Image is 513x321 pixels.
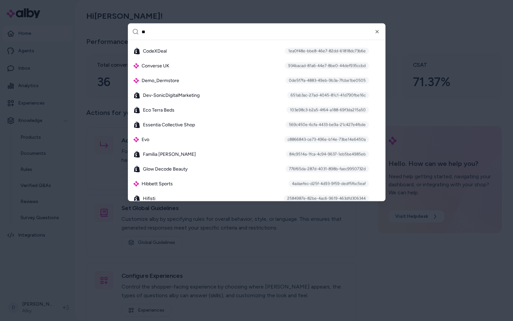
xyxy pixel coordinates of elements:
span: Converse UK [142,63,169,69]
img: alby Logo [134,78,139,83]
span: Evo [142,136,149,143]
div: 4adaefec-d25f-4d93-9f59-dedf5fbc5eaf [289,181,369,187]
img: alby Logo [134,181,139,187]
span: CodeXDeal [143,48,167,55]
span: Glow Decode Beauty [143,166,188,173]
div: 2584987e-82be-4ac6-9619-463dfd306344 [284,195,369,202]
div: 0de5f7fa-4883-49eb-9b3a-7fcbe1be0505 [286,77,369,84]
div: 934bacad-81a6-44e7-8be0-44def935ccbd [285,63,369,69]
span: Eco Terra Beds [143,107,174,114]
span: Essentia Collective Shop [143,122,195,128]
div: 651ab3ac-27ad-4045-81c1-41d790fbe16c [287,92,369,99]
img: alby Logo [134,63,139,69]
span: Família [PERSON_NAME] [143,151,196,158]
div: 776f65da-287d-4031-898b-faec9950732d [286,166,369,173]
div: 569c450e-6cfa-4433-be9a-21c427e4fbde [286,122,369,128]
div: 84c9514a-1fca-4c94-9637-1eb5be4985eb [286,151,369,158]
span: Dev-SonicDigitalMarketing [143,92,200,99]
span: Hifisti [143,195,155,202]
img: alby Logo [134,137,139,142]
span: Hibbett Sports [142,181,173,187]
span: Demo_Dermstore [142,77,179,84]
div: 1ea0f48e-bbe8-46e7-82dd-61818dc73b6e [285,48,369,55]
div: 103e98c3-b2a5-4f64-a188-69f3da215a50 [287,107,369,114]
div: c8866843-ce73-496e-b14e-73be14e6450a [284,136,369,143]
